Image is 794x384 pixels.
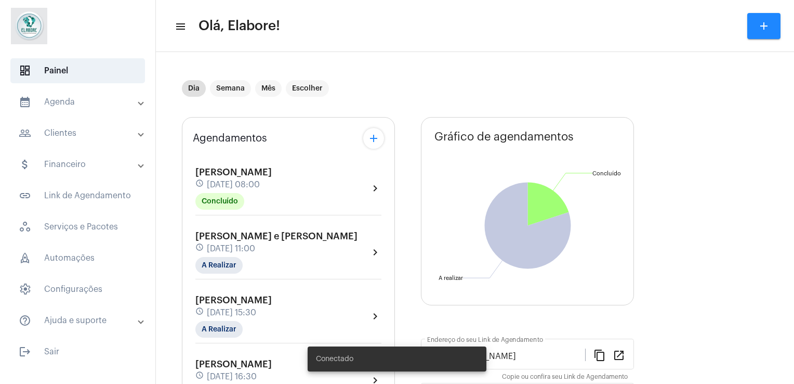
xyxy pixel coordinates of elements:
mat-icon: schedule [195,371,205,382]
mat-hint: Copie ou confira seu Link de Agendamento [502,374,628,381]
span: Serviços e Pacotes [10,214,145,239]
mat-icon: schedule [195,179,205,190]
mat-icon: chevron_right [369,246,381,259]
input: Link [427,352,585,361]
span: [PERSON_NAME] [195,168,272,177]
span: Configurações [10,277,145,302]
span: [DATE] 15:30 [207,308,256,317]
mat-panel-title: Agenda [19,96,139,108]
span: Link de Agendamento [10,183,145,208]
mat-icon: sidenav icon [175,20,185,33]
span: Gráfico de agendamentos [434,131,574,143]
span: [PERSON_NAME] e [PERSON_NAME] [195,232,358,241]
span: sidenav icon [19,283,31,296]
mat-panel-title: Clientes [19,127,139,139]
mat-panel-title: Financeiro [19,158,139,171]
mat-icon: chevron_right [369,310,381,323]
mat-chip: A Realizar [195,321,243,338]
span: sidenav icon [19,65,31,77]
mat-expansion-panel-header: sidenav iconFinanceiro [6,152,155,177]
mat-icon: schedule [195,243,205,254]
span: [PERSON_NAME] [195,360,272,369]
mat-icon: sidenav icon [19,96,31,108]
mat-icon: sidenav icon [19,314,31,327]
span: [DATE] 08:00 [207,180,260,189]
mat-expansion-panel-header: sidenav iconClientes [6,121,155,146]
span: Conectado [316,354,353,364]
mat-icon: sidenav icon [19,345,31,358]
img: 4c6856f8-84c7-1050-da6c-cc5081a5dbaf.jpg [8,5,50,47]
mat-icon: sidenav icon [19,127,31,139]
span: Olá, Elabore! [198,18,280,34]
mat-icon: schedule [195,307,205,318]
mat-chip: Semana [210,80,251,97]
mat-icon: add [367,132,380,145]
mat-expansion-panel-header: sidenav iconAjuda e suporte [6,308,155,333]
mat-chip: Mês [255,80,282,97]
span: sidenav icon [19,252,31,264]
span: [PERSON_NAME] [195,296,272,305]
mat-icon: open_in_new [613,349,625,361]
mat-icon: sidenav icon [19,158,31,171]
span: Sair [10,339,145,364]
mat-icon: chevron_right [369,182,381,195]
text: A realizar [439,275,463,281]
mat-chip: Escolher [286,80,329,97]
mat-icon: content_copy [593,349,606,361]
mat-chip: A Realizar [195,257,243,274]
span: [DATE] 11:00 [207,244,255,253]
span: [DATE] 16:30 [207,372,257,381]
mat-icon: add [758,20,770,32]
span: Agendamentos [193,133,267,144]
span: Automações [10,246,145,271]
mat-chip: Dia [182,80,206,97]
text: Concluído [592,171,621,176]
span: sidenav icon [19,221,31,233]
mat-chip: Concluído [195,193,244,210]
span: Painel [10,58,145,83]
mat-panel-title: Ajuda e suporte [19,314,139,327]
mat-icon: sidenav icon [19,189,31,202]
mat-expansion-panel-header: sidenav iconAgenda [6,89,155,114]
